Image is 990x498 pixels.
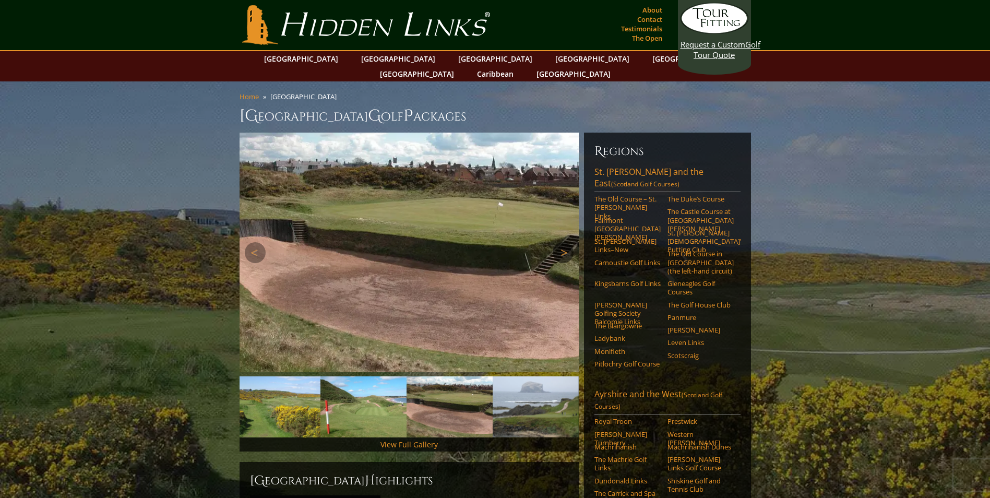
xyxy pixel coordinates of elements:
a: About [640,3,665,17]
a: Gleneagles Golf Courses [667,279,734,297]
a: Testimonials [618,21,665,36]
a: [GEOGRAPHIC_DATA] [453,51,538,66]
span: P [403,105,413,126]
a: The Old Course – St. [PERSON_NAME] Links [594,195,661,220]
a: View Full Gallery [380,440,438,449]
a: Royal Troon [594,417,661,425]
a: The Blairgowrie [594,322,661,330]
a: Contact [635,12,665,27]
a: Previous [245,242,266,263]
a: Request a CustomGolf Tour Quote [681,3,748,60]
a: Fairmont [GEOGRAPHIC_DATA][PERSON_NAME] [594,216,661,242]
a: St. [PERSON_NAME] Links–New [594,237,661,254]
a: The Machrie Golf Links [594,455,661,472]
span: (Scotland Golf Courses) [611,180,679,188]
a: [GEOGRAPHIC_DATA] [375,66,459,81]
a: Panmure [667,313,734,322]
a: Carnoustie Golf Links [594,258,661,267]
span: (Scotland Golf Courses) [594,390,722,411]
a: [GEOGRAPHIC_DATA] [531,66,616,81]
a: Monifieth [594,347,661,355]
a: Machrihanish Dunes [667,443,734,451]
a: Ladybank [594,334,661,342]
a: Ayrshire and the West(Scotland Golf Courses) [594,388,741,414]
a: The Duke’s Course [667,195,734,203]
span: Request a Custom [681,39,745,50]
a: Western [PERSON_NAME] [667,430,734,447]
a: Next [553,242,574,263]
a: [PERSON_NAME] [667,326,734,334]
h2: [GEOGRAPHIC_DATA] ighlights [250,472,568,489]
a: Prestwick [667,417,734,425]
a: The Open [629,31,665,45]
a: Dundonald Links [594,477,661,485]
a: [GEOGRAPHIC_DATA] [259,51,343,66]
h1: [GEOGRAPHIC_DATA] olf ackages [240,105,751,126]
a: Scotscraig [667,351,734,360]
a: Caribbean [472,66,519,81]
a: Pitlochry Golf Course [594,360,661,368]
a: [GEOGRAPHIC_DATA] [550,51,635,66]
a: [PERSON_NAME] Turnberry [594,430,661,447]
a: Machrihanish [594,443,661,451]
li: [GEOGRAPHIC_DATA] [270,92,341,101]
span: H [365,472,375,489]
a: The Castle Course at [GEOGRAPHIC_DATA][PERSON_NAME] [667,207,734,233]
a: The Carrick and Spa [594,489,661,497]
a: [PERSON_NAME] Links Golf Course [667,455,734,472]
a: St. [PERSON_NAME] and the East(Scotland Golf Courses) [594,166,741,192]
a: Shiskine Golf and Tennis Club [667,477,734,494]
a: The Golf House Club [667,301,734,309]
span: G [368,105,381,126]
a: Kingsbarns Golf Links [594,279,661,288]
a: [GEOGRAPHIC_DATA] [356,51,440,66]
h6: Regions [594,143,741,160]
a: St. [PERSON_NAME] [DEMOGRAPHIC_DATA]’ Putting Club [667,229,734,254]
a: Home [240,92,259,101]
a: [PERSON_NAME] Golfing Society Balcomie Links [594,301,661,326]
a: Leven Links [667,338,734,347]
a: [GEOGRAPHIC_DATA] [647,51,732,66]
a: The Old Course in [GEOGRAPHIC_DATA] (the left-hand circuit) [667,250,734,275]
